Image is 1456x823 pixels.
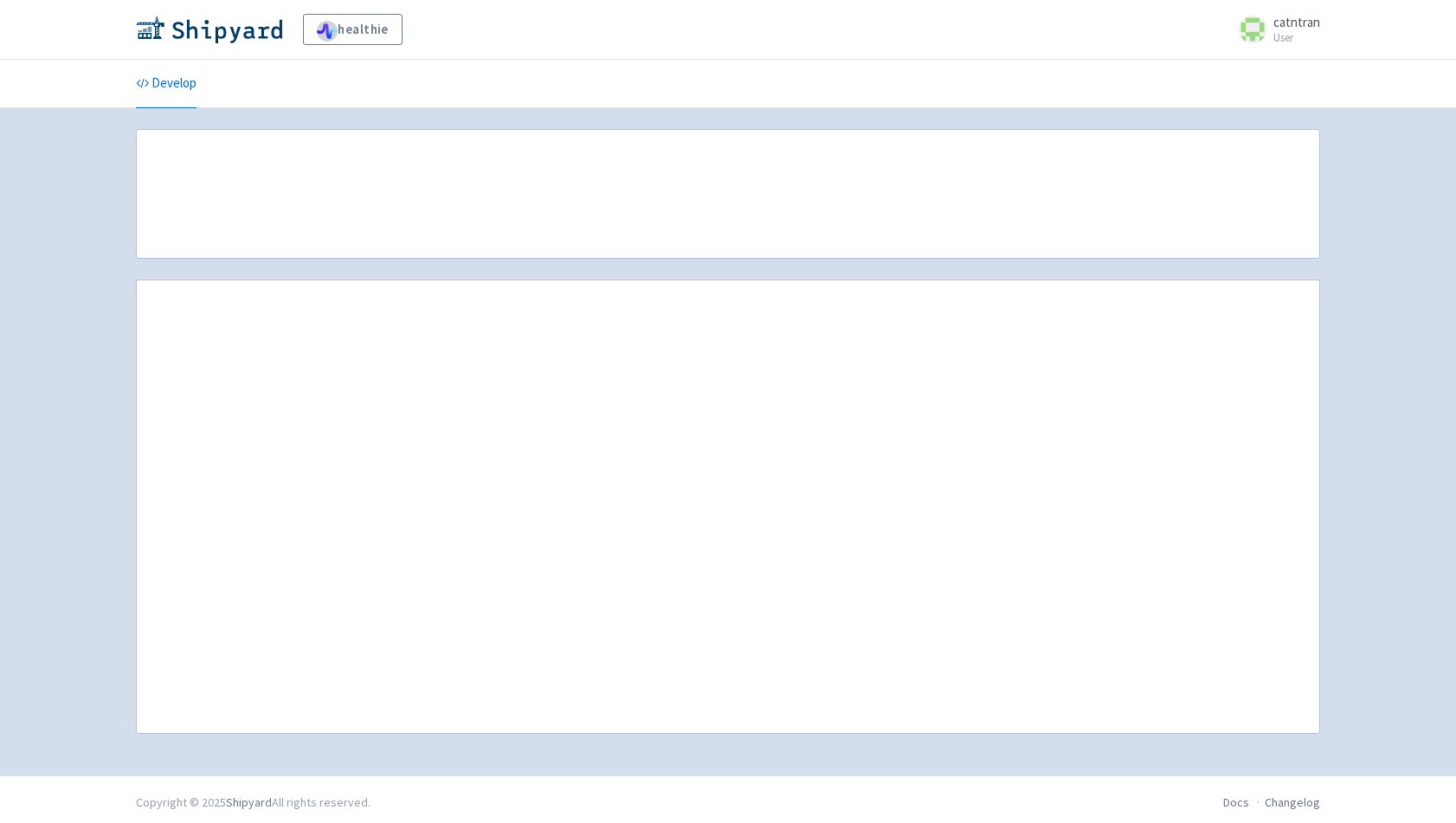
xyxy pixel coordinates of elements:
[1265,794,1320,810] a: Changelog
[226,794,272,810] a: Shipyard
[303,14,403,45] a: healthie
[1273,14,1320,30] span: catntran
[136,16,282,43] img: Shipyard logo
[1223,794,1249,810] a: Docs
[1228,16,1320,43] a: catntran User
[136,794,370,812] div: Copyright © 2025 All rights reserved.
[1273,32,1320,43] small: User
[136,60,196,108] a: Develop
